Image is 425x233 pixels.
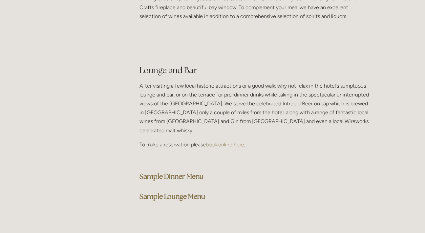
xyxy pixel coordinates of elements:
[139,81,370,135] p: After visiting a few local historic attractions or a good walk, why not relax in the hotel's sump...
[139,65,370,76] h2: Lounge and Bar
[139,172,203,181] a: Sample Dinner Menu
[139,140,370,149] p: To make a reservation please .
[206,141,244,148] a: book online here
[139,192,205,201] a: Sample Lounge Menu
